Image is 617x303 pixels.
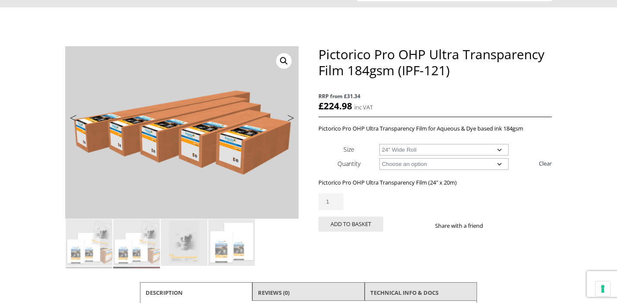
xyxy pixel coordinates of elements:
[318,46,552,78] h1: Pictorico Pro OHP Ultra Transparency Film 184gsm (IPF-121)
[318,193,343,210] input: Product quantity
[146,285,183,300] a: Description
[208,219,255,266] img: Pictorico Pro OHP Ultra Transparency Film 184gsm (IPF-121) - Image 4
[161,219,207,266] img: Pictorico Pro OHP Ultra Transparency Film 184gsm (IPF-121) - Image 3
[318,100,352,112] bdi: 224.98
[514,222,521,229] img: email sharing button
[595,281,610,296] button: Your consent preferences for tracking technologies
[435,221,493,231] p: Share with a friend
[318,100,324,112] span: £
[66,219,112,266] img: Pictorico Pro OHP Ultra Transparency Film 184gsm (IPF-121)
[493,222,500,229] img: facebook sharing button
[318,124,552,134] p: Pictorico Pro OHP Ultra Transparency Film for Aqueous & Dye based ink 184gsm
[113,219,160,266] img: Pictorico Pro OHP Ultra Transparency Film 184gsm (IPF-121) - Image 2
[318,91,552,101] span: RRP from £31.34
[343,145,354,153] label: Size
[318,178,552,188] p: Pictorico Pro OHP Ultra Transparency Film (24″ x 20m)
[258,285,289,300] a: Reviews (0)
[318,217,383,232] button: Add to basket
[337,159,360,168] label: Quantity
[276,53,292,69] a: View full-screen image gallery
[504,222,511,229] img: twitter sharing button
[539,156,552,170] a: Clear options
[370,285,439,300] a: TECHNICAL INFO & DOCS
